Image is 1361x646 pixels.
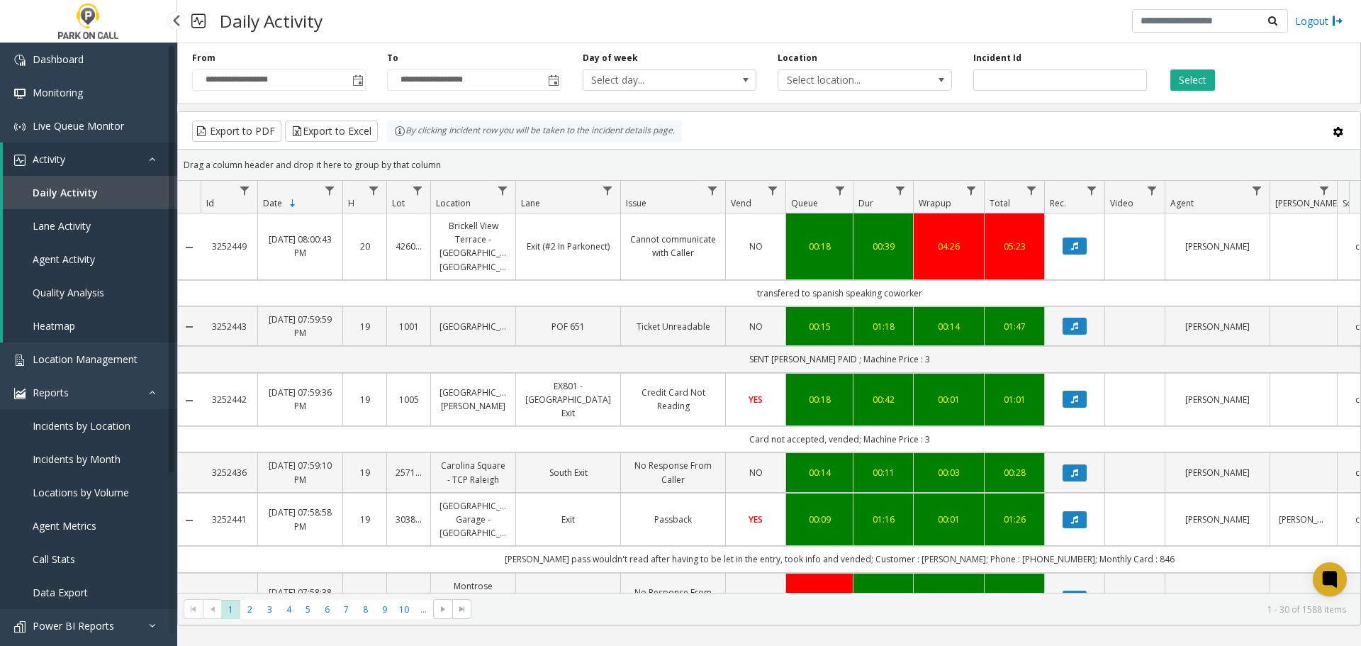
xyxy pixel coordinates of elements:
a: [DATE] 08:00:43 PM [267,233,334,260]
a: [DATE] 07:58:38 PM [267,586,334,613]
span: Quality Analysis [33,286,104,299]
span: Video [1110,197,1133,209]
div: 01:01 [993,393,1036,406]
span: Agent Activity [33,252,95,266]
a: 00:28 [993,466,1036,479]
span: Location Management [33,352,138,366]
a: 19 [352,393,378,406]
a: Activity [3,143,177,176]
div: 00:03 [922,466,975,479]
span: Page 6 [318,600,337,619]
span: Total [990,197,1010,209]
a: Brickell View Terrace - [GEOGRAPHIC_DATA] [GEOGRAPHIC_DATA] [439,219,507,274]
span: Location [436,197,471,209]
a: [DATE] 07:59:59 PM [267,313,334,340]
span: Data Export [33,586,88,599]
span: Issue [626,197,646,209]
span: Id [206,197,214,209]
kendo-pager-info: 1 - 30 of 1588 items [480,603,1346,616]
span: Page 9 [375,600,394,619]
a: Lane Filter Menu [598,181,617,200]
a: Rec. Filter Menu [1082,181,1102,200]
a: 00:14 [795,466,844,479]
a: POF 651 [525,320,612,333]
span: Page 10 [395,600,414,619]
a: [PERSON_NAME] [1174,240,1261,253]
a: [PERSON_NAME] [1174,466,1261,479]
h3: Daily Activity [213,4,330,38]
a: 3252449 [209,240,249,253]
a: 1001 [396,320,422,333]
span: Power BI Reports [33,619,114,633]
a: 257160 [396,466,422,479]
div: 04:26 [922,240,975,253]
a: [DATE] 07:58:58 PM [267,506,334,533]
span: Daily Activity [33,186,98,199]
span: Toggle popup [349,70,365,90]
div: 00:01 [922,513,975,526]
a: Agent Filter Menu [1248,181,1267,200]
span: Go to the next page [433,599,452,619]
div: By clicking Incident row you will be taken to the incident details page. [387,121,682,142]
a: 19 [352,320,378,333]
a: No Response From Caller [629,459,717,486]
a: Montrose Collective - [GEOGRAPHIC_DATA] [439,579,507,620]
a: 00:15 [795,320,844,333]
a: Collapse Details [178,321,201,333]
div: 01:47 [993,320,1036,333]
img: logout [1332,13,1343,28]
a: 19 [352,513,378,526]
span: Reports [33,386,69,399]
button: Export to Excel [285,121,378,142]
span: Select day... [583,70,722,90]
a: [DATE] 07:59:36 PM [267,386,334,413]
a: Collapse Details [178,515,201,526]
a: [GEOGRAPHIC_DATA][PERSON_NAME] [439,386,507,413]
label: Day of week [583,52,638,65]
a: Issue Filter Menu [703,181,722,200]
span: Call Stats [33,552,75,566]
a: Collapse Details [178,395,201,406]
a: 00:14 [922,320,975,333]
span: Queue [791,197,818,209]
button: Export to PDF [192,121,281,142]
img: 'icon' [14,88,26,99]
span: Page 7 [337,600,356,619]
a: Quality Analysis [3,276,177,309]
span: Lane [521,197,540,209]
a: YES [734,513,777,526]
a: Lane Activity [3,209,177,243]
span: Page 8 [356,600,375,619]
img: 'icon' [14,155,26,166]
a: Date Filter Menu [320,181,340,200]
div: 01:26 [993,513,1036,526]
span: NO [749,321,763,333]
div: 00:01 [922,393,975,406]
a: 19 [352,466,378,479]
span: Select location... [778,70,917,90]
a: Lot Filter Menu [408,181,427,200]
a: 05:23 [993,240,1036,253]
span: Lane Activity [33,219,91,233]
span: NO [749,240,763,252]
img: 'icon' [14,621,26,633]
a: H Filter Menu [364,181,383,200]
span: Go to the last page [457,603,468,615]
a: 00:39 [862,240,904,253]
span: Go to the next page [437,603,449,615]
span: Page 1 [221,600,240,619]
a: 00:11 [862,466,904,479]
div: Drag a column header and drop it here to group by that column [178,152,1360,177]
a: Credit Card Not Reading [629,386,717,413]
span: NO [749,467,763,479]
span: Page 4 [279,600,298,619]
a: Exit (#2 In Parkonect) [525,240,612,253]
span: Rec. [1050,197,1066,209]
a: Cannot communicate with Caller [629,233,717,260]
a: 00:42 [862,393,904,406]
a: NO [734,320,777,333]
a: 01:16 [862,513,904,526]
